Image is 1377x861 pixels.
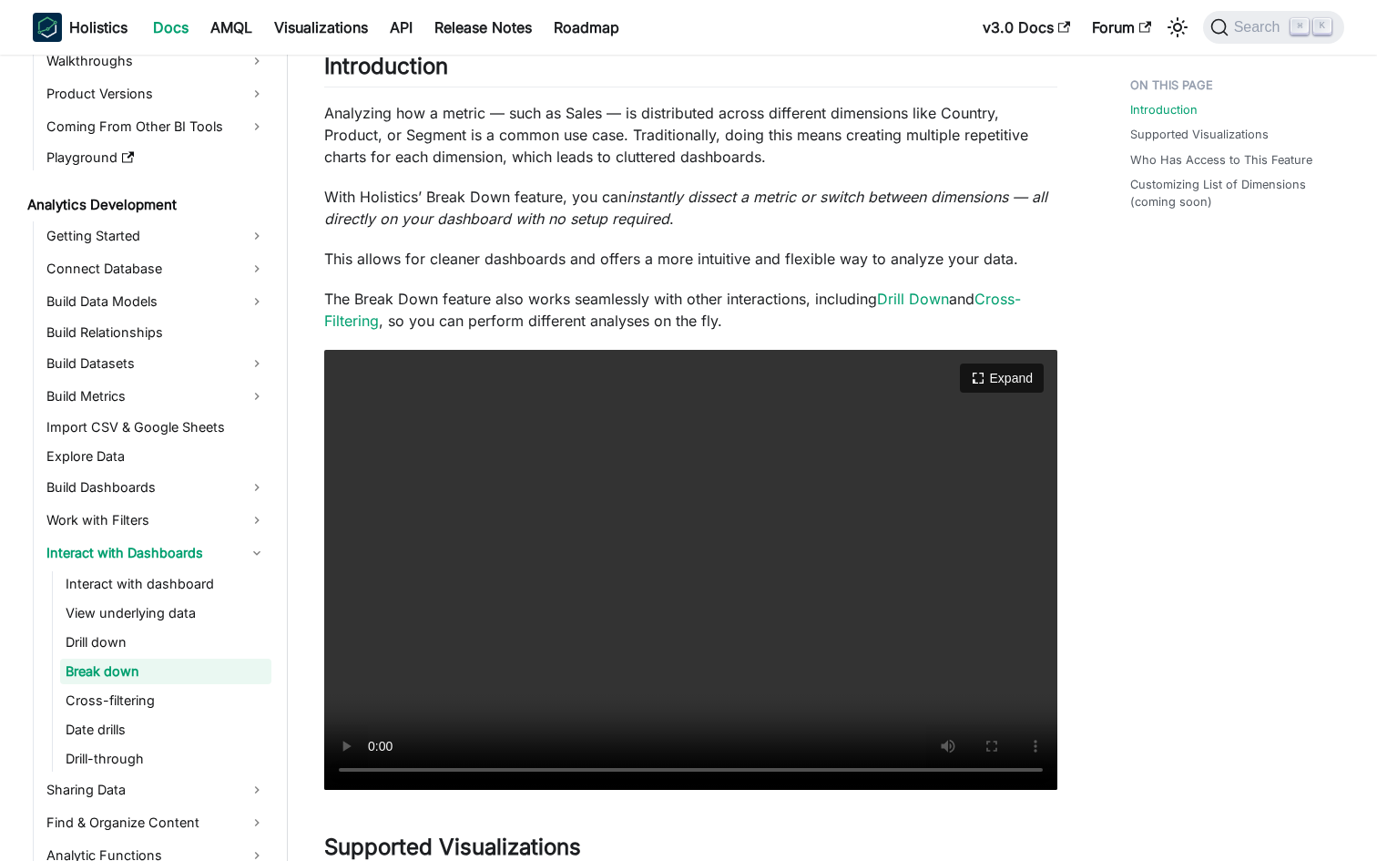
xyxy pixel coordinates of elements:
a: Drill Down [877,290,949,308]
a: Import CSV & Google Sheets [41,415,271,440]
em: instantly dissect a metric or switch between dimensions — all directly on your dashboard with no ... [324,188,1047,228]
a: Release Notes [423,13,543,42]
h2: Introduction [324,53,1057,87]
a: Forum [1081,13,1162,42]
a: Introduction [1130,101,1198,118]
a: Cross-filtering [60,688,271,713]
b: Holistics [69,16,127,38]
a: Sharing Data [41,775,271,805]
a: Supported Visualizations [1130,126,1269,143]
kbd: K [1313,18,1331,35]
a: Find & Organize Content [41,808,271,837]
span: Search [1229,19,1291,36]
a: Visualizations [263,13,379,42]
a: Connect Database [41,254,271,283]
p: The Break Down feature also works seamlessly with other interactions, including and , so you can ... [324,288,1057,332]
a: Analytics Development [22,192,271,218]
a: AMQL [199,13,263,42]
p: Analyzing how a metric — such as Sales — is distributed across different dimensions like Country,... [324,102,1057,168]
p: This allows for cleaner dashboards and offers a more intuitive and flexible way to analyze your d... [324,248,1057,270]
button: Search (Command+K) [1203,11,1344,44]
a: Build Metrics [41,382,271,411]
a: Build Dashboards [41,473,271,502]
a: Docs [142,13,199,42]
a: Interact with dashboard [60,571,271,597]
a: Build Datasets [41,349,271,378]
kbd: ⌘ [1290,18,1309,35]
a: Explore Data [41,444,271,469]
a: Who Has Access to This Feature [1130,151,1312,169]
button: Switch between dark and light mode (currently light mode) [1163,13,1192,42]
a: Roadmap [543,13,630,42]
a: HolisticsHolistics [33,13,127,42]
a: View underlying data [60,600,271,626]
a: Coming From Other BI Tools [41,112,271,141]
a: Getting Started [41,221,271,251]
nav: Docs sidebar [15,55,288,861]
a: Break down [60,659,271,684]
a: Playground [41,145,271,170]
img: Holistics [33,13,62,42]
a: Customizing List of Dimensions (coming soon) [1130,176,1333,210]
video: Your browser does not support embedding video, but you can . [324,350,1057,790]
p: With Holistics’ Break Down feature, you can . [324,186,1057,230]
a: Build Relationships [41,320,271,345]
a: Interact with Dashboards [41,538,271,568]
a: Drill down [60,630,271,655]
a: Work with Filters [41,506,271,535]
a: Drill-through [60,746,271,772]
a: Build Data Models [41,287,271,316]
a: Product Versions [41,79,271,108]
button: Expand video [960,364,1044,393]
a: API [379,13,423,42]
a: Date drills [60,717,271,743]
a: v3.0 Docs [972,13,1081,42]
a: Walkthroughs [41,46,271,76]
